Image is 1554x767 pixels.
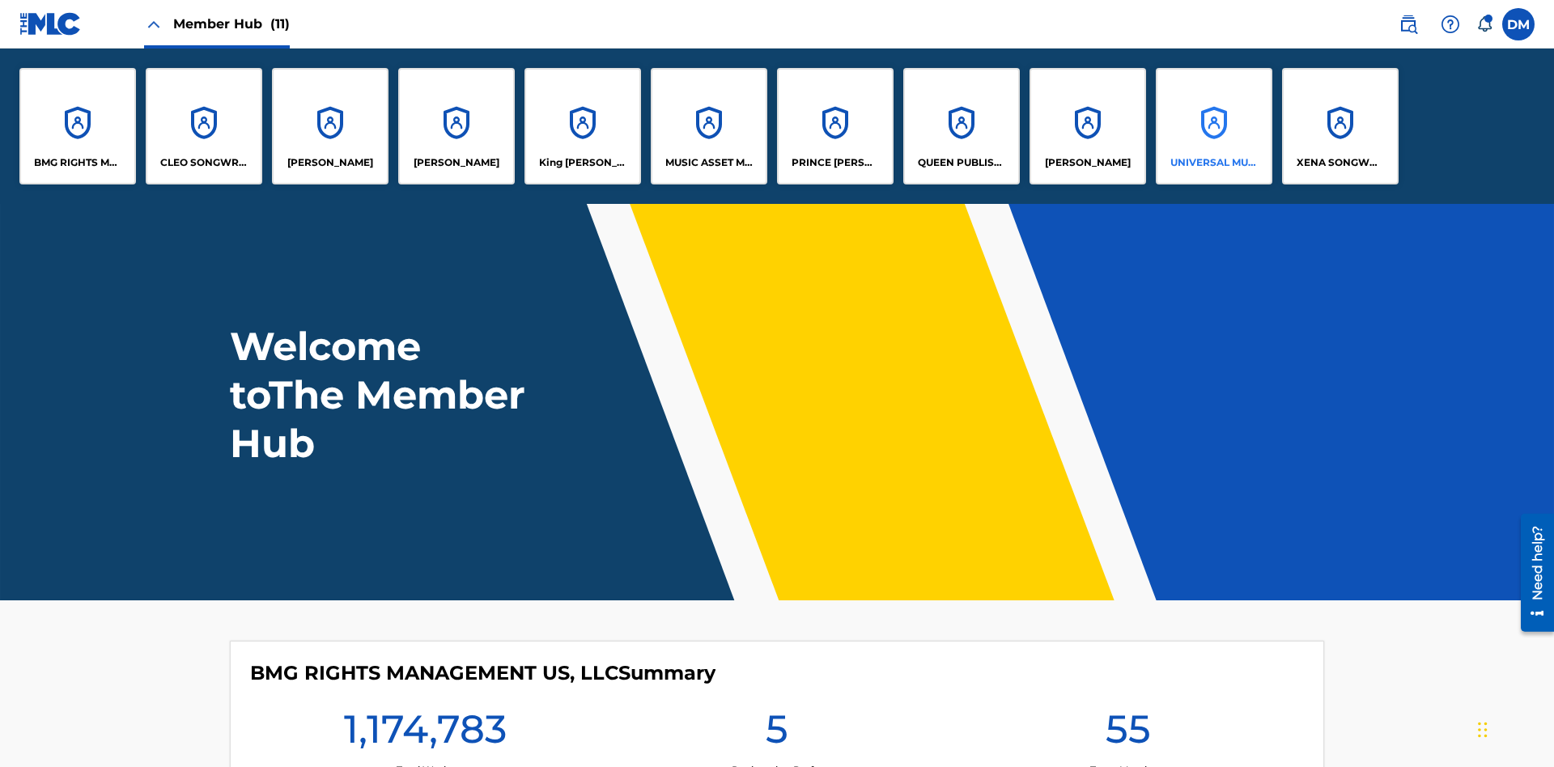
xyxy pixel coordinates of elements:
a: Accounts[PERSON_NAME] [272,68,388,184]
a: Accounts[PERSON_NAME] [1030,68,1146,184]
span: (11) [270,16,290,32]
span: Member Hub [173,15,290,33]
h1: 55 [1106,705,1151,763]
p: MUSIC ASSET MANAGEMENT (MAM) [665,155,754,170]
a: AccountsXENA SONGWRITER [1282,68,1399,184]
p: UNIVERSAL MUSIC PUB GROUP [1170,155,1259,170]
div: User Menu [1502,8,1535,40]
div: Drag [1478,706,1488,754]
img: search [1399,15,1418,34]
img: MLC Logo [19,12,82,36]
a: AccountsKing [PERSON_NAME] [524,68,641,184]
h1: 5 [766,705,788,763]
a: AccountsQUEEN PUBLISHA [903,68,1020,184]
a: Accounts[PERSON_NAME] [398,68,515,184]
a: Public Search [1392,8,1424,40]
h1: Welcome to The Member Hub [230,322,533,468]
p: XENA SONGWRITER [1297,155,1385,170]
h4: BMG RIGHTS MANAGEMENT US, LLC [250,661,715,685]
div: Notifications [1476,16,1492,32]
p: ELVIS COSTELLO [287,155,373,170]
img: help [1441,15,1460,34]
p: QUEEN PUBLISHA [918,155,1006,170]
p: King McTesterson [539,155,627,170]
a: AccountsMUSIC ASSET MANAGEMENT (MAM) [651,68,767,184]
a: AccountsBMG RIGHTS MANAGEMENT US, LLC [19,68,136,184]
p: CLEO SONGWRITER [160,155,248,170]
p: PRINCE MCTESTERSON [792,155,880,170]
iframe: Resource Center [1509,507,1554,640]
div: Help [1434,8,1467,40]
p: BMG RIGHTS MANAGEMENT US, LLC [34,155,122,170]
img: Close [144,15,163,34]
iframe: Chat Widget [1473,689,1554,767]
p: RONALD MCTESTERSON [1045,155,1131,170]
h1: 1,174,783 [344,705,507,763]
a: AccountsCLEO SONGWRITER [146,68,262,184]
a: AccountsUNIVERSAL MUSIC PUB GROUP [1156,68,1272,184]
p: EYAMA MCSINGER [414,155,499,170]
a: AccountsPRINCE [PERSON_NAME] [777,68,894,184]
